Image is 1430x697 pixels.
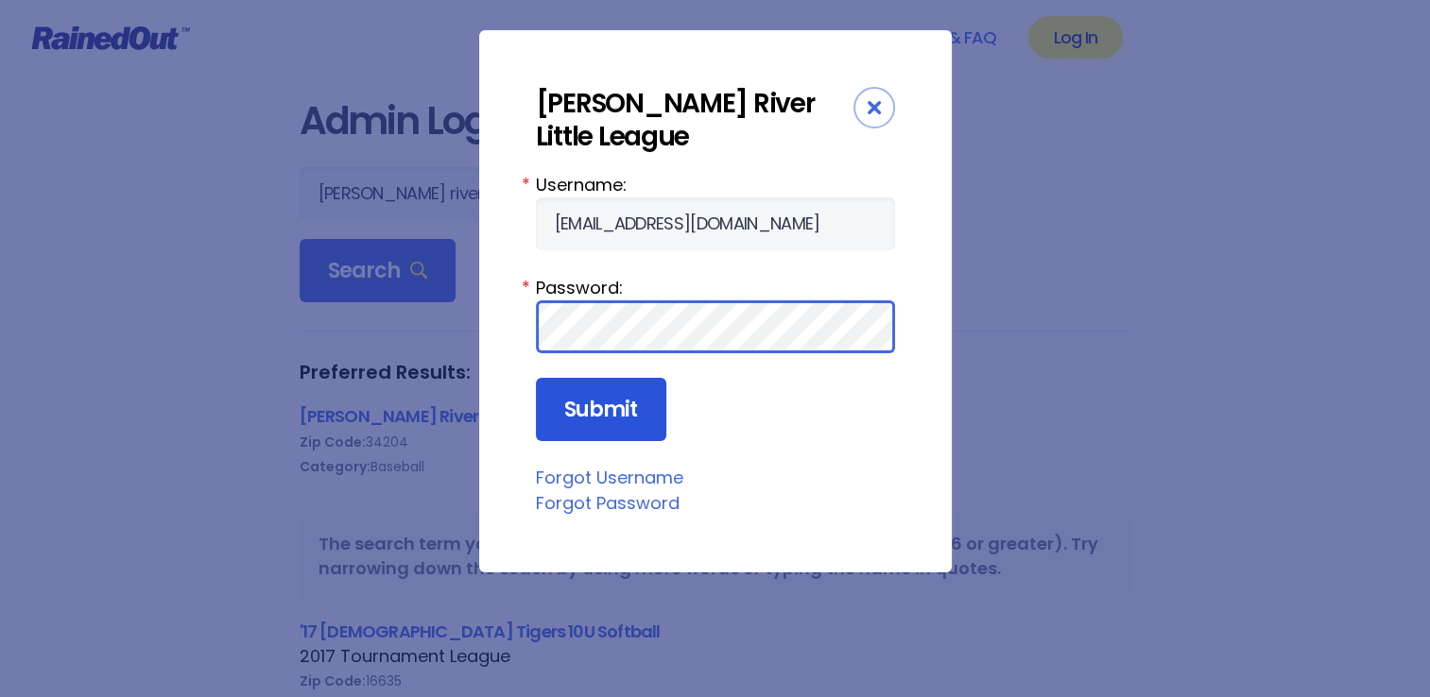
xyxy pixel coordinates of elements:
a: Forgot Password [536,491,680,515]
input: Submit [536,378,666,442]
div: Close [853,87,895,128]
label: Username: [536,172,895,197]
label: Password: [536,275,895,300]
a: Forgot Username [536,466,683,489]
div: [PERSON_NAME] River Little League [536,87,853,153]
